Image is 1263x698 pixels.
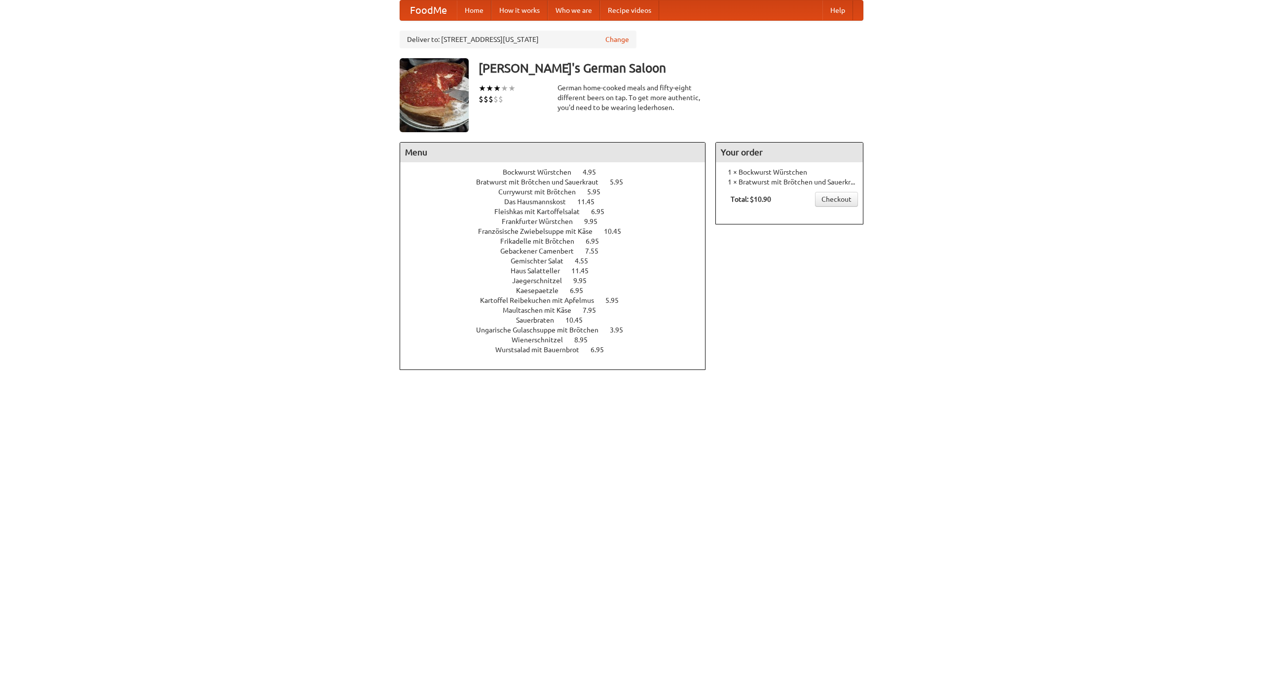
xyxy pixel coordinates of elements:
span: 8.95 [574,336,597,344]
a: Help [822,0,853,20]
span: Kartoffel Reibekuchen mit Apfelmus [480,296,604,304]
span: Ungarische Gulaschsuppe mit Brötchen [476,326,608,334]
a: Sauerbraten 10.45 [516,316,601,324]
a: Currywurst mit Brötchen 5.95 [498,188,619,196]
a: FoodMe [400,0,457,20]
span: 6.95 [570,287,593,294]
a: Kartoffel Reibekuchen mit Apfelmus 5.95 [480,296,637,304]
span: 6.95 [586,237,609,245]
a: Home [457,0,491,20]
li: ★ [508,83,516,94]
span: Kaesepaetzle [516,287,568,294]
span: 6.95 [591,346,614,354]
a: Frankfurter Würstchen 9.95 [502,218,616,225]
span: Jaegerschnitzel [512,277,572,285]
span: 6.95 [591,208,614,216]
span: 11.45 [577,198,604,206]
a: How it works [491,0,548,20]
span: Fleishkas mit Kartoffelsalat [494,208,590,216]
a: Checkout [815,192,858,207]
a: Bockwurst Würstchen 4.95 [503,168,614,176]
span: Das Hausmannskost [504,198,576,206]
span: 9.95 [584,218,607,225]
span: Wurstsalad mit Bauernbrot [495,346,589,354]
li: 1 × Bockwurst Würstchen [721,167,858,177]
b: Total: $10.90 [731,195,771,203]
a: Gebackener Camenbert 7.55 [500,247,617,255]
span: 11.45 [571,267,598,275]
a: Das Hausmannskost 11.45 [504,198,613,206]
a: Kaesepaetzle 6.95 [516,287,601,294]
span: Haus Salatteller [511,267,570,275]
a: Bratwurst mit Brötchen und Sauerkraut 5.95 [476,178,641,186]
a: Ungarische Gulaschsuppe mit Brötchen 3.95 [476,326,641,334]
li: ★ [493,83,501,94]
span: 7.95 [583,306,606,314]
span: 10.45 [565,316,593,324]
span: 9.95 [573,277,596,285]
div: Deliver to: [STREET_ADDRESS][US_STATE] [400,31,636,48]
img: angular.jpg [400,58,469,132]
li: ★ [479,83,486,94]
a: Wurstsalad mit Bauernbrot 6.95 [495,346,622,354]
span: Gebackener Camenbert [500,247,584,255]
span: 4.55 [575,257,598,265]
span: Sauerbraten [516,316,564,324]
a: Frikadelle mit Brötchen 6.95 [500,237,617,245]
li: 1 × Bratwurst mit Brötchen und Sauerkraut [721,177,858,187]
li: $ [483,94,488,105]
span: Bratwurst mit Brötchen und Sauerkraut [476,178,608,186]
span: 5.95 [587,188,610,196]
span: Bockwurst Würstchen [503,168,581,176]
span: 3.95 [610,326,633,334]
span: 4.95 [583,168,606,176]
a: Wienerschnitzel 8.95 [512,336,606,344]
span: Französische Zwiebelsuppe mit Käse [478,227,602,235]
li: $ [479,94,483,105]
a: Fleishkas mit Kartoffelsalat 6.95 [494,208,623,216]
div: German home-cooked meals and fifty-eight different beers on tap. To get more authentic, you'd nee... [557,83,706,112]
a: Change [605,35,629,44]
span: Frankfurter Würstchen [502,218,583,225]
h4: Your order [716,143,863,162]
li: ★ [486,83,493,94]
h3: [PERSON_NAME]'s German Saloon [479,58,863,78]
span: 10.45 [604,227,631,235]
a: Recipe videos [600,0,659,20]
a: Haus Salatteller 11.45 [511,267,607,275]
span: Gemischter Salat [511,257,573,265]
li: ★ [501,83,508,94]
span: 7.55 [585,247,608,255]
span: Currywurst mit Brötchen [498,188,586,196]
a: Französische Zwiebelsuppe mit Käse 10.45 [478,227,639,235]
a: Who we are [548,0,600,20]
a: Jaegerschnitzel 9.95 [512,277,605,285]
span: 5.95 [610,178,633,186]
span: Maultaschen mit Käse [503,306,581,314]
span: Frikadelle mit Brötchen [500,237,584,245]
span: 5.95 [605,296,629,304]
a: Gemischter Salat 4.55 [511,257,606,265]
span: Wienerschnitzel [512,336,573,344]
li: $ [493,94,498,105]
h4: Menu [400,143,705,162]
li: $ [498,94,503,105]
a: Maultaschen mit Käse 7.95 [503,306,614,314]
li: $ [488,94,493,105]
